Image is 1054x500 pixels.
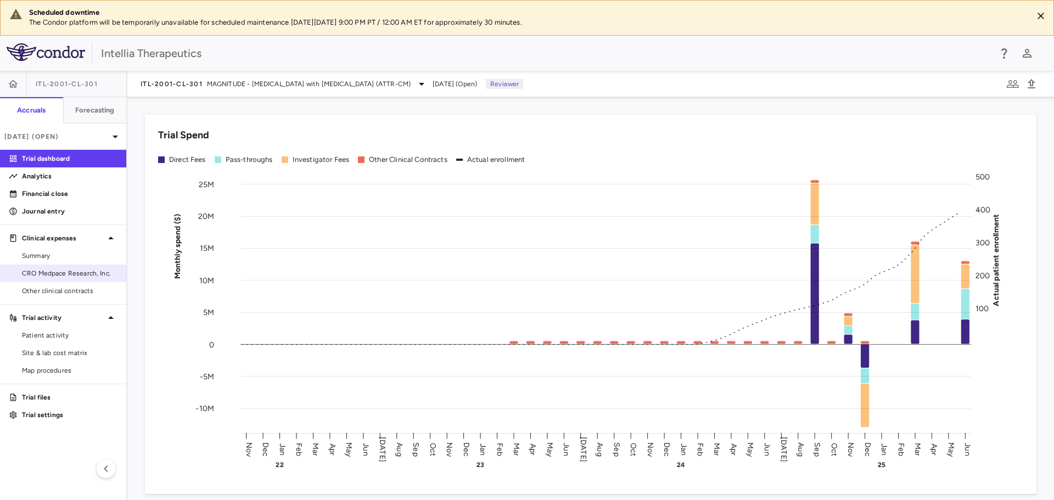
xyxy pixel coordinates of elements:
[199,179,214,189] tspan: 25M
[745,442,755,457] text: May
[467,155,525,165] div: Actual enrollment
[646,442,655,457] text: Nov
[209,340,214,349] tspan: 0
[478,443,487,455] text: Jan
[428,442,438,456] text: Oct
[975,238,990,248] tspan: 300
[696,442,705,456] text: Feb
[22,189,117,199] p: Financial close
[22,348,117,358] span: Site & lab cost matrix
[195,404,214,413] tspan: -10M
[846,442,855,457] text: Nov
[199,276,214,285] tspan: 10M
[22,313,104,323] p: Trial activity
[22,286,117,296] span: Other clinical contracts
[17,105,46,115] h6: Accruals
[22,268,117,278] span: CRO Medpace Research, Inc.
[4,132,109,142] p: [DATE] (Open)
[261,442,270,456] text: Dec
[378,437,387,462] text: [DATE]
[294,442,304,456] text: Feb
[462,442,471,456] text: Dec
[878,461,885,469] text: 25
[75,105,115,115] h6: Forecasting
[445,442,454,457] text: Nov
[963,443,972,456] text: Jun
[22,233,104,243] p: Clinical expenses
[244,442,254,457] text: Nov
[22,392,117,402] p: Trial files
[812,442,822,456] text: Sep
[22,330,117,340] span: Patient activity
[729,443,738,455] text: Apr
[763,443,772,456] text: Jun
[29,8,1024,18] div: Scheduled downtime
[433,79,477,89] span: [DATE] (Open)
[278,443,287,455] text: Jan
[779,437,788,462] text: [DATE]
[7,43,85,61] img: logo-full-SnFGN8VE.png
[495,442,504,456] text: Feb
[369,155,447,165] div: Other Clinical Contracts
[361,443,371,456] text: Jun
[311,442,320,456] text: Mar
[946,442,956,457] text: May
[612,442,621,456] text: Sep
[226,155,273,165] div: Pass-throughs
[712,442,721,456] text: Mar
[595,442,604,456] text: Aug
[173,214,182,279] tspan: Monthly spend ($)
[22,366,117,375] span: Map procedures
[207,79,411,89] span: MAGNITUDE - [MEDICAL_DATA] with [MEDICAL_DATA] (ATTR-CM)
[476,461,484,469] text: 23
[512,442,521,456] text: Mar
[198,212,214,221] tspan: 20M
[141,80,203,88] span: ITL-2001-CL-301
[22,171,117,181] p: Analytics
[579,437,588,462] text: [DATE]
[896,442,906,456] text: Feb
[328,443,337,455] text: Apr
[158,128,209,143] h6: Trial Spend
[662,442,671,456] text: Dec
[22,206,117,216] p: Journal entry
[22,251,117,261] span: Summary
[829,442,839,456] text: Oct
[879,443,889,455] text: Jan
[975,304,989,313] tspan: 100
[545,442,554,457] text: May
[101,45,990,61] div: Intellia Therapeutics
[562,443,571,456] text: Jun
[276,461,283,469] text: 22
[22,410,117,420] p: Trial settings
[975,205,990,215] tspan: 400
[679,443,688,455] text: Jan
[929,443,939,455] text: Apr
[677,461,685,469] text: 24
[200,372,214,381] tspan: -5M
[344,442,354,457] text: May
[293,155,350,165] div: Investigator Fees
[486,79,523,89] p: Reviewer
[1033,8,1049,24] button: Close
[169,155,206,165] div: Direct Fees
[36,80,98,88] span: ITL-2001-CL-301
[975,172,990,182] tspan: 500
[913,442,922,456] text: Mar
[411,442,421,456] text: Sep
[629,442,638,456] text: Oct
[29,18,1024,27] p: The Condor platform will be temporarily unavailable for scheduled maintenance [DATE][DATE] 9:00 P...
[22,154,117,164] p: Trial dashboard
[863,442,872,456] text: Dec
[200,244,214,253] tspan: 15M
[528,443,537,455] text: Apr
[991,214,1001,306] tspan: Actual patient enrollment
[796,442,805,456] text: Aug
[395,442,404,456] text: Aug
[975,271,990,280] tspan: 200
[203,308,214,317] tspan: 5M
